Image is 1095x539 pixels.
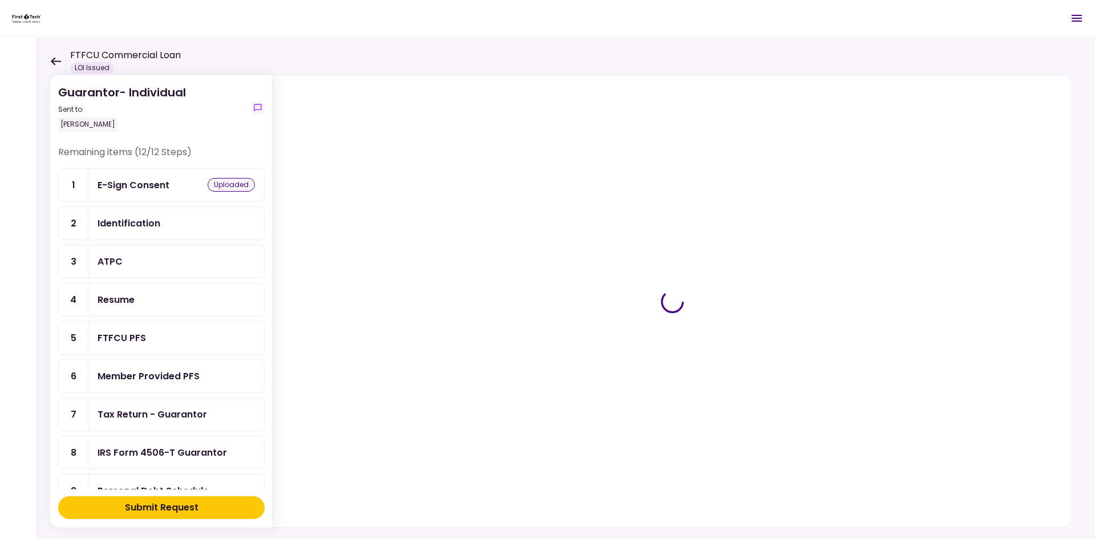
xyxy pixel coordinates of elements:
[58,283,265,317] a: 4Resume
[70,62,114,74] div: LOI Issued
[58,84,186,132] div: Guarantor- Individual
[98,178,169,192] div: E-Sign Consent
[125,501,198,514] div: Submit Request
[98,216,160,230] div: Identification
[59,245,88,278] div: 3
[58,398,265,431] a: 7Tax Return - Guarantor
[98,254,123,269] div: ATPC
[70,48,181,62] h1: FTFCU Commercial Loan
[59,398,88,431] div: 7
[58,359,265,393] a: 6Member Provided PFS
[58,474,265,508] a: 9Personal Debt Schedule
[58,145,265,168] div: Remaining items (12/12 Steps)
[59,436,88,469] div: 8
[11,10,42,27] img: Partner icon
[251,101,265,115] button: show-messages
[58,206,265,240] a: 2Identification
[98,407,207,422] div: Tax Return - Guarantor
[58,104,186,115] div: Sent to:
[98,369,200,383] div: Member Provided PFS
[58,496,265,519] button: Submit Request
[59,360,88,392] div: 6
[59,475,88,507] div: 9
[58,168,265,202] a: 1E-Sign Consentuploaded
[1063,5,1090,32] button: Open menu
[98,331,146,345] div: FTFCU PFS
[98,293,135,307] div: Resume
[98,484,209,498] div: Personal Debt Schedule
[208,178,255,192] div: uploaded
[59,322,88,354] div: 5
[58,245,265,278] a: 3ATPC
[58,321,265,355] a: 5FTFCU PFS
[59,207,88,240] div: 2
[59,283,88,316] div: 4
[98,445,227,460] div: IRS Form 4506-T Guarantor
[59,169,88,201] div: 1
[58,436,265,469] a: 8IRS Form 4506-T Guarantor
[58,117,117,132] div: [PERSON_NAME]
